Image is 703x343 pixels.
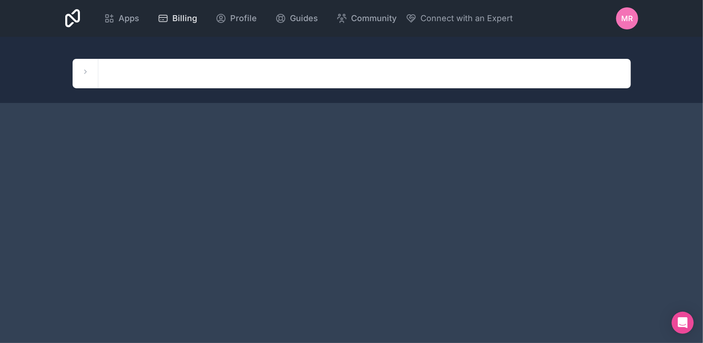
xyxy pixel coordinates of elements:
[208,8,264,29] a: Profile
[268,8,325,29] a: Guides
[672,312,694,334] div: Open Intercom Messenger
[230,12,257,25] span: Profile
[119,12,139,25] span: Apps
[172,12,197,25] span: Billing
[351,12,397,25] span: Community
[329,8,404,29] a: Community
[420,12,513,25] span: Connect with an Expert
[406,12,513,25] button: Connect with an Expert
[621,13,633,24] span: MR
[96,8,147,29] a: Apps
[150,8,204,29] a: Billing
[290,12,318,25] span: Guides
